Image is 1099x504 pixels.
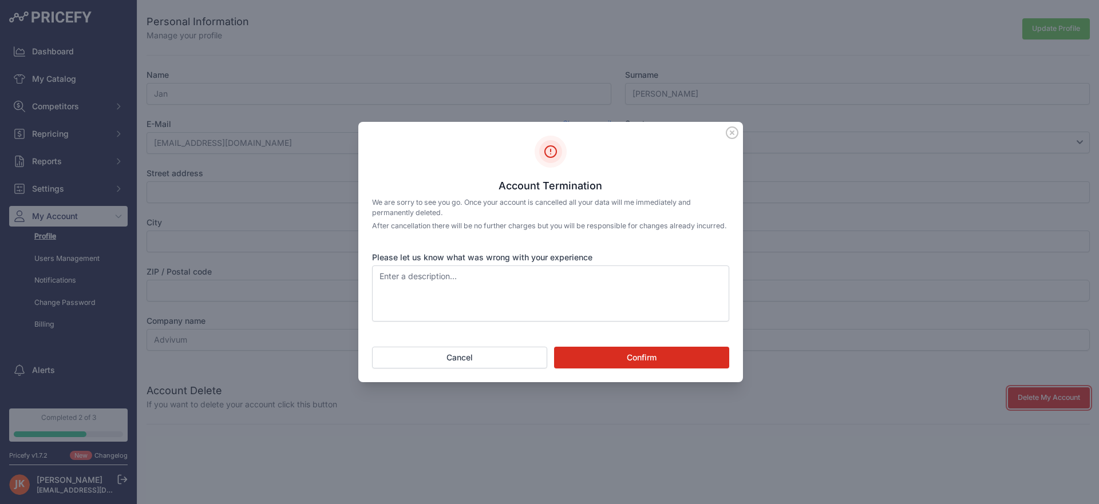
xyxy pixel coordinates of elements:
p: After cancellation there will be no further charges but you will be responsible for changes alrea... [372,221,729,232]
label: Please let us know what was wrong with your experience [372,252,729,263]
button: Cancel [372,347,547,368]
button: Confirm [554,347,729,368]
p: We are sorry to see you go. Once your account is cancelled all your data will me immediately and ... [372,197,729,219]
h3: Account Termination [372,179,729,193]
